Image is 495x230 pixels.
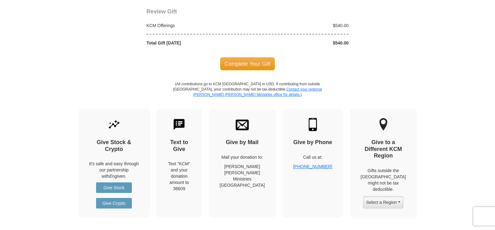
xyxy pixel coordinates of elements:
div: Text "KCM" and your donation amount to 36609 [167,161,192,192]
img: give-by-stock.svg [108,118,121,131]
span: Review Gift [146,8,177,15]
h4: Give to a Different KCM Region [361,139,406,159]
p: [PERSON_NAME] [PERSON_NAME] Ministries [GEOGRAPHIC_DATA] [220,163,265,188]
div: $540.00 [247,40,352,46]
p: Gifts outside the [GEOGRAPHIC_DATA] might not be tax deductible. [361,167,406,192]
img: mobile.svg [306,118,319,131]
p: Mail your donation to: [220,154,265,160]
h4: Text to Give [167,139,192,153]
img: text-to-give.svg [173,118,186,131]
img: envelope.svg [236,118,249,131]
img: other-region [379,118,388,131]
a: [PHONE_NUMBER] [293,164,332,169]
h4: Give by Phone [293,139,332,146]
i: Engiven. [109,174,126,179]
h4: Give Stock & Crypto [89,139,139,153]
h4: Give by Mail [220,139,265,146]
div: $540.00 [247,22,352,29]
a: Give Stock [96,182,132,193]
div: Total Gift [DATE] [143,40,248,46]
p: Call us at: [293,154,332,160]
p: (All contributions go to KCM [GEOGRAPHIC_DATA] in USD. If contributing from outside [GEOGRAPHIC_D... [173,82,322,109]
a: Give Crypto [96,198,132,209]
span: Complete Your Gift [220,57,275,70]
p: It's safe and easy through our partnership with [89,161,139,179]
button: Select a Region [363,196,403,209]
div: KCM Offerings [143,22,248,29]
